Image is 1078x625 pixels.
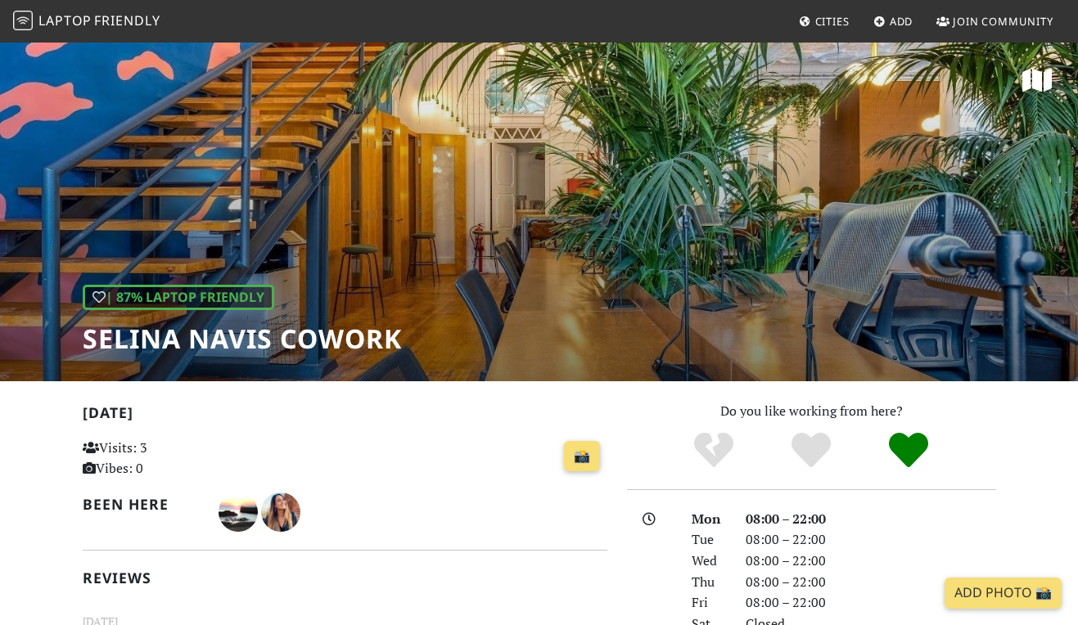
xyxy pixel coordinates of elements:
span: Laptop [38,11,92,29]
div: Wed [682,551,736,572]
img: LaptopFriendly [13,11,33,30]
a: Add [867,7,920,36]
span: Add [890,14,913,29]
a: LaptopFriendly LaptopFriendly [13,7,160,36]
img: 3143-nuno.jpg [219,492,258,532]
span: Nuno [219,501,261,519]
h1: Selina Navis CoWork [83,323,402,354]
div: 08:00 – 22:00 [736,551,1006,572]
div: 08:00 – 22:00 [736,529,1006,551]
span: Join Community [953,14,1053,29]
div: 08:00 – 22:00 [736,509,1006,530]
p: Do you like working from here? [627,401,996,422]
a: Join Community [930,7,1060,36]
div: | 87% Laptop Friendly [83,285,274,311]
span: Fernanda Nicolini von Pfuhl [261,501,300,519]
a: Add Photo 📸 [945,578,1062,609]
div: Tue [682,529,736,551]
div: Fri [682,592,736,614]
span: Cities [815,14,850,29]
div: 08:00 – 22:00 [736,572,1006,593]
a: Cities [792,7,856,36]
img: 2664-fernanda.jpg [261,492,300,532]
div: Mon [682,509,736,530]
div: No [665,430,763,471]
div: 08:00 – 22:00 [736,592,1006,614]
h2: Reviews [83,569,607,587]
h2: [DATE] [83,404,607,428]
span: Friendly [94,11,160,29]
div: Yes [763,430,860,471]
a: 📸 [564,441,600,472]
div: Thu [682,572,736,593]
div: Definitely! [859,430,957,471]
h2: Been here [83,496,199,513]
p: Visits: 3 Vibes: 0 [83,438,245,479]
